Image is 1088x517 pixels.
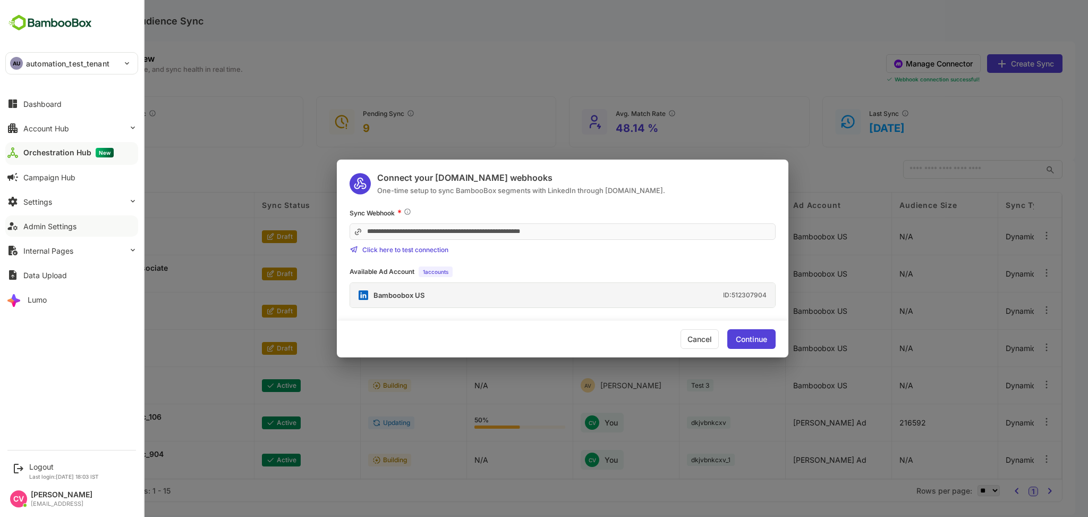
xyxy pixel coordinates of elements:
[5,166,138,188] button: Campaign Hub
[31,490,92,499] div: [PERSON_NAME]
[5,215,138,237] button: Admin Settings
[336,292,387,299] div: Bamboobox US
[23,148,114,157] div: Orchestration Hub
[96,148,114,157] span: New
[381,266,415,277] div: 1 accounts
[5,118,138,139] button: Account Hub
[340,172,628,183] div: Connect your [DOMAIN_NAME] webhooks
[699,336,730,343] div: Continue
[5,93,138,114] button: Dashboard
[29,462,99,471] div: Logout
[643,329,682,349] div: Cancel
[5,191,138,212] button: Settings
[31,501,92,507] div: [EMAIL_ADDRESS]
[5,142,138,163] button: Orchestration HubNew
[312,269,377,275] div: Available Ad Account
[10,490,27,507] div: CV
[686,292,729,298] div: ID: 512307904
[366,207,375,218] span: Required for pushing segments to LinkedIn.
[26,58,109,69] p: automation_test_tenant
[23,197,52,206] div: Settings
[5,264,138,286] button: Data Upload
[5,289,138,310] button: Lumo
[28,295,47,304] div: Lumo
[340,186,628,195] div: One-time setup to sync BambooBox segments with LinkedIn through [DOMAIN_NAME].
[10,57,23,70] div: AU
[6,53,138,74] div: AUautomation_test_tenant
[5,240,138,261] button: Internal Pages
[325,246,411,254] span: Click here to test connection
[23,222,76,231] div: Admin Settings
[23,271,67,280] div: Data Upload
[23,246,73,255] div: Internal Pages
[23,173,75,182] div: Campaign Hub
[23,124,69,133] div: Account Hub
[312,209,358,217] span: Sync Webhook
[5,13,95,33] img: BambooboxFullLogoMark.5f36c76dfaba33ec1ec1367b70bb1252.svg
[23,99,62,109] div: Dashboard
[29,473,99,480] p: Last login: [DATE] 18:03 IST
